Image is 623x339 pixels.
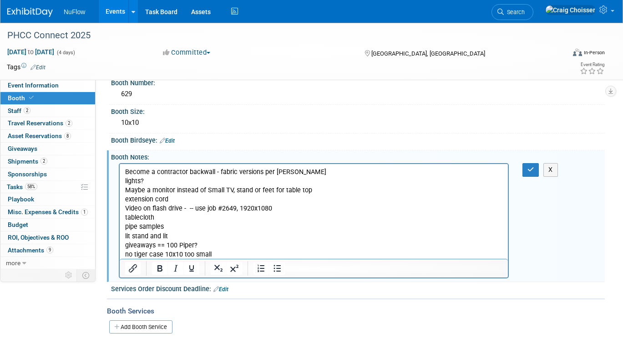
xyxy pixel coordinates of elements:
[8,170,47,178] span: Sponsorships
[4,27,554,44] div: PHCC Connect 2025
[118,87,598,101] div: 629
[5,4,384,95] body: Rich Text Area. Press ALT-0 for help.
[111,105,605,116] div: Booth Size:
[8,195,34,203] span: Playbook
[184,262,199,275] button: Underline
[25,183,37,190] span: 58%
[6,259,20,267] span: more
[111,76,605,87] div: Booth Number:
[213,286,228,293] a: Edit
[160,138,175,144] a: Edit
[66,120,72,127] span: 2
[0,206,95,218] a: Misc. Expenses & Credits1
[111,134,605,145] div: Booth Birdseye:
[504,9,525,15] span: Search
[543,163,558,176] button: X
[0,155,95,168] a: Shipments2
[580,62,604,67] div: Event Rating
[0,257,95,269] a: more
[8,247,53,254] span: Attachments
[109,320,172,334] a: Add Booth Service
[8,107,30,114] span: Staff
[30,64,46,71] a: Edit
[0,92,95,104] a: Booth
[8,94,35,102] span: Booth
[8,208,88,216] span: Misc. Expenses & Credits
[107,306,605,316] div: Booth Services
[227,262,242,275] button: Superscript
[125,262,141,275] button: Insert/edit link
[26,48,35,56] span: to
[211,262,226,275] button: Subscript
[0,79,95,92] a: Event Information
[8,158,47,165] span: Shipments
[517,47,605,61] div: Event Format
[118,116,598,130] div: 10x10
[0,117,95,129] a: Travel Reservations2
[64,133,71,139] span: 8
[152,262,167,275] button: Bold
[269,262,285,275] button: Bullet list
[7,62,46,72] td: Tags
[111,150,605,162] div: Booth Notes:
[64,8,85,15] span: NuFlow
[583,49,605,56] div: In-Person
[0,130,95,142] a: Asset Reservations8
[46,247,53,253] span: 9
[0,143,95,155] a: Giveaways
[168,262,183,275] button: Italic
[160,48,214,57] button: Committed
[0,244,95,257] a: Attachments9
[0,105,95,117] a: Staff2
[0,231,95,244] a: ROI, Objectives & ROO
[0,219,95,231] a: Budget
[7,48,55,56] span: [DATE] [DATE]
[41,158,47,164] span: 2
[61,269,77,281] td: Personalize Event Tab Strip
[545,5,596,15] img: Craig Choisser
[0,181,95,193] a: Tasks58%
[29,95,34,100] i: Booth reservation complete
[491,4,533,20] a: Search
[371,50,485,57] span: [GEOGRAPHIC_DATA], [GEOGRAPHIC_DATA]
[77,269,96,281] td: Toggle Event Tabs
[24,107,30,114] span: 2
[8,119,72,127] span: Travel Reservations
[8,145,37,152] span: Giveaways
[8,234,69,241] span: ROI, Objectives & ROO
[8,82,59,89] span: Event Information
[111,282,605,294] div: Services Order Discount Deadline:
[8,132,71,139] span: Asset Reservations
[0,168,95,180] a: Sponsorships
[253,262,269,275] button: Numbered list
[120,164,508,259] iframe: Rich Text Area
[0,193,95,205] a: Playbook
[8,221,28,228] span: Budget
[7,183,37,190] span: Tasks
[81,209,88,216] span: 1
[7,8,53,17] img: ExhibitDay
[56,50,75,56] span: (4 days)
[5,4,383,95] p: Become a contractor backwall - fabric versions per [PERSON_NAME] lights? Maybe a monitor instead ...
[573,49,582,56] img: Format-Inperson.png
